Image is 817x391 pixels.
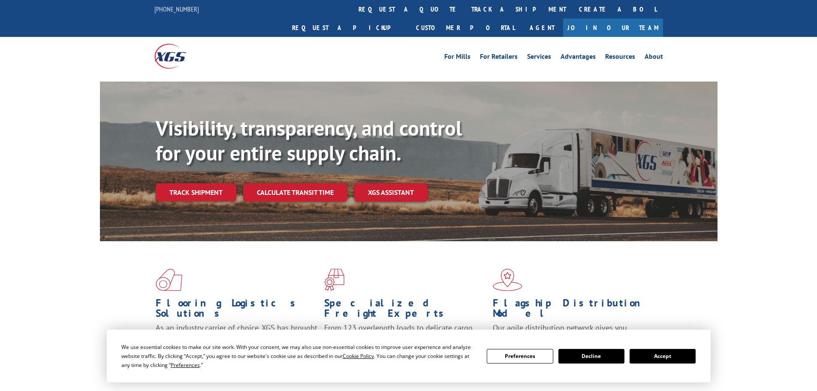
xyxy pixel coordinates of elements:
[645,53,663,63] a: About
[527,53,551,63] a: Services
[154,5,199,13] a: [PHONE_NUMBER]
[156,298,318,323] h1: Flooring Logistics Solutions
[410,18,521,37] a: Customer Portal
[444,53,470,63] a: For Mills
[243,183,347,202] a: Calculate transit time
[493,269,522,291] img: xgs-icon-flagship-distribution-model-red
[121,343,476,370] div: We use essential cookies to make our site work. With your consent, we may also use non-essential ...
[107,330,711,382] div: Cookie Consent Prompt
[324,269,344,291] img: xgs-icon-focused-on-flooring-red
[156,183,236,201] a: Track shipment
[156,115,462,166] b: Visibility, transparency, and control for your entire supply chain.
[493,298,655,323] h1: Flagship Distribution Model
[561,53,596,63] a: Advantages
[324,298,486,323] h1: Specialized Freight Experts
[493,323,651,343] span: Our agile distribution network gives you nationwide inventory management on demand.
[156,269,182,291] img: xgs-icon-total-supply-chain-intelligence-red
[343,352,374,360] span: Cookie Policy
[487,349,553,364] button: Preferences
[480,53,518,63] a: For Retailers
[630,349,696,364] button: Accept
[558,349,624,364] button: Decline
[354,183,428,202] a: XGS ASSISTANT
[171,361,200,369] span: Preferences
[521,18,563,37] a: Agent
[156,323,317,353] span: As an industry carrier of choice, XGS has brought innovation and dedication to flooring logistics...
[563,18,663,37] a: Join Our Team
[286,18,410,37] a: Request a pickup
[605,53,635,63] a: Resources
[324,323,486,361] p: From 123 overlength loads to delicate cargo, our experienced staff knows the best way to move you...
